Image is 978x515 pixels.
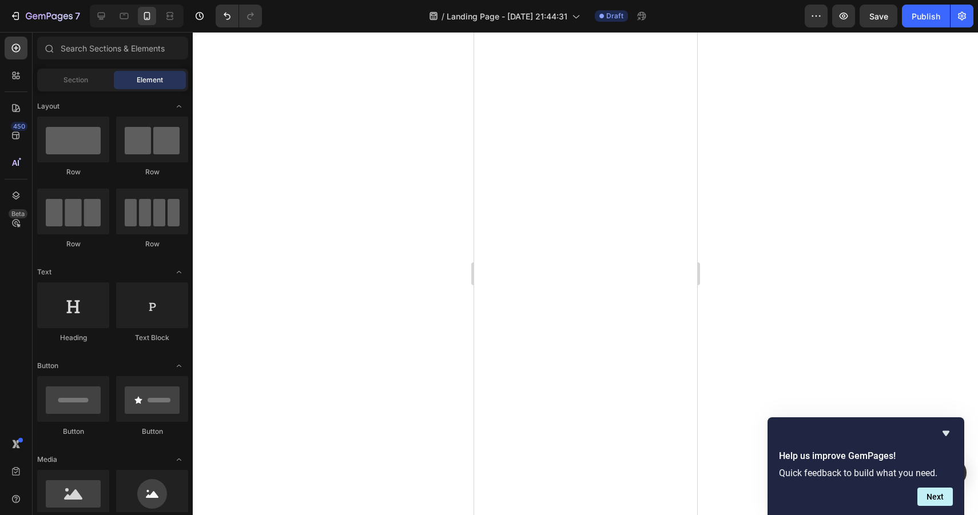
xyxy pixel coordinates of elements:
div: Row [116,167,188,177]
span: Landing Page - [DATE] 21:44:31 [447,10,567,22]
div: Row [37,239,109,249]
div: Row [116,239,188,249]
button: Save [860,5,897,27]
button: 7 [5,5,85,27]
span: Toggle open [170,263,188,281]
div: Button [37,426,109,437]
span: Toggle open [170,357,188,375]
button: Publish [902,5,950,27]
iframe: Design area [474,32,697,515]
p: Quick feedback to build what you need. [779,468,953,478]
div: 450 [11,122,27,131]
span: Section [63,75,88,85]
div: Beta [9,209,27,218]
span: Toggle open [170,450,188,469]
div: Undo/Redo [216,5,262,27]
div: Row [37,167,109,177]
div: Publish [912,10,940,22]
span: Draft [606,11,623,21]
div: Button [116,426,188,437]
span: / [442,10,444,22]
span: Media [37,454,57,465]
div: Heading [37,333,109,343]
span: Save [869,11,888,21]
span: Text [37,267,51,277]
button: Hide survey [939,426,953,440]
div: Help us improve GemPages! [779,426,953,506]
span: Element [137,75,163,85]
div: Text Block [116,333,188,343]
span: Button [37,361,58,371]
span: Layout [37,101,59,111]
button: Next question [917,488,953,506]
h2: Help us improve GemPages! [779,449,953,463]
p: 7 [75,9,80,23]
span: Toggle open [170,97,188,115]
input: Search Sections & Elements [37,37,188,59]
